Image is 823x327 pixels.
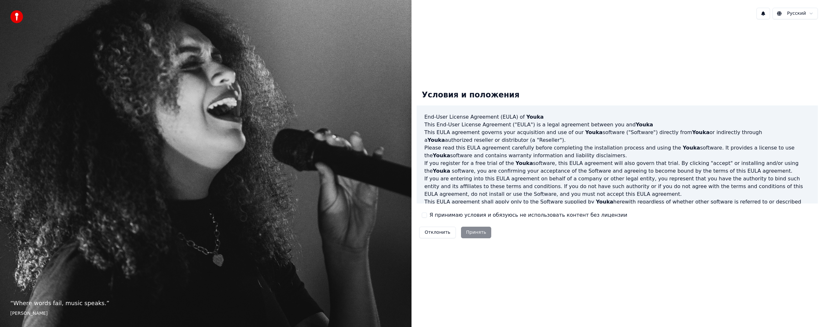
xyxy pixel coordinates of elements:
[585,129,602,135] span: Youka
[10,299,401,308] p: “ Where words fail, music speaks. ”
[430,211,627,219] label: Я принимаю условия и обязуюсь не использовать контент без лицензии
[10,310,401,317] footer: [PERSON_NAME]
[10,10,23,23] img: youka
[424,113,810,121] h3: End-User License Agreement (EULA) of
[424,129,810,144] p: This EULA agreement governs your acquisition and use of our software ("Software") directly from o...
[424,175,810,198] p: If you are entering into this EULA agreement on behalf of a company or other legal entity, you re...
[424,144,810,159] p: Please read this EULA agreement carefully before completing the installation process and using th...
[428,137,445,143] span: Youka
[596,199,613,205] span: Youka
[419,227,456,238] button: Отклонить
[417,85,525,105] div: Условия и положения
[433,168,450,174] span: Youka
[424,198,810,221] p: This EULA agreement shall apply only to the Software supplied by herewith regardless of whether o...
[683,145,700,151] span: Youka
[424,159,810,175] p: If you register for a free trial of the software, this EULA agreement will also govern that trial...
[433,152,450,159] span: Youka
[424,121,810,129] p: This End-User License Agreement ("EULA") is a legal agreement between you and
[526,114,544,120] span: Youka
[636,122,653,128] span: Youka
[692,129,710,135] span: Youka
[516,160,533,166] span: Youka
